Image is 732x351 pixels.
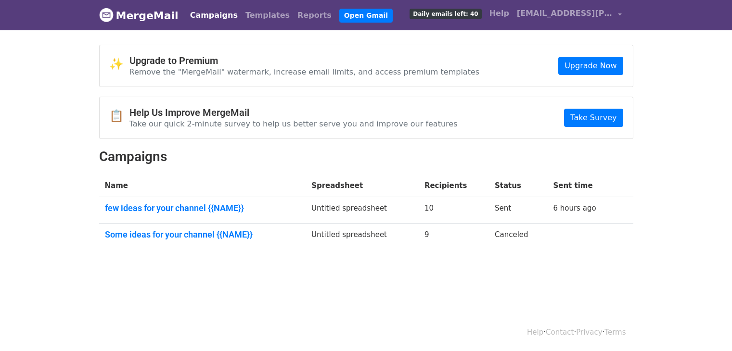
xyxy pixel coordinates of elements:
[99,8,114,22] img: MergeMail logo
[129,119,458,129] p: Take our quick 2-minute survey to help us better serve you and improve our features
[129,67,480,77] p: Remove the "MergeMail" watermark, increase email limits, and access premium templates
[406,4,485,23] a: Daily emails left: 40
[306,175,419,197] th: Spreadsheet
[576,328,602,337] a: Privacy
[489,197,547,224] td: Sent
[486,4,513,23] a: Help
[527,328,543,337] a: Help
[242,6,294,25] a: Templates
[99,175,306,197] th: Name
[129,107,458,118] h4: Help Us Improve MergeMail
[105,203,300,213] a: few ideas for your channel {{NAME}}
[513,4,626,26] a: [EMAIL_ADDRESS][PERSON_NAME][DOMAIN_NAME]
[489,223,547,249] td: Canceled
[129,55,480,66] h4: Upgrade to Premium
[547,175,618,197] th: Sent time
[517,8,613,19] span: [EMAIL_ADDRESS][PERSON_NAME][DOMAIN_NAME]
[186,6,242,25] a: Campaigns
[558,57,623,75] a: Upgrade Now
[105,229,300,240] a: Some ideas for your channel {{NAME}}
[99,149,633,165] h2: Campaigns
[306,197,419,224] td: Untitled spreadsheet
[306,223,419,249] td: Untitled spreadsheet
[419,197,489,224] td: 10
[410,9,481,19] span: Daily emails left: 40
[339,9,393,23] a: Open Gmail
[546,328,574,337] a: Contact
[419,223,489,249] td: 9
[604,328,626,337] a: Terms
[109,57,129,71] span: ✨
[564,109,623,127] a: Take Survey
[294,6,335,25] a: Reports
[99,5,179,25] a: MergeMail
[553,204,596,213] a: 6 hours ago
[109,109,129,123] span: 📋
[419,175,489,197] th: Recipients
[489,175,547,197] th: Status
